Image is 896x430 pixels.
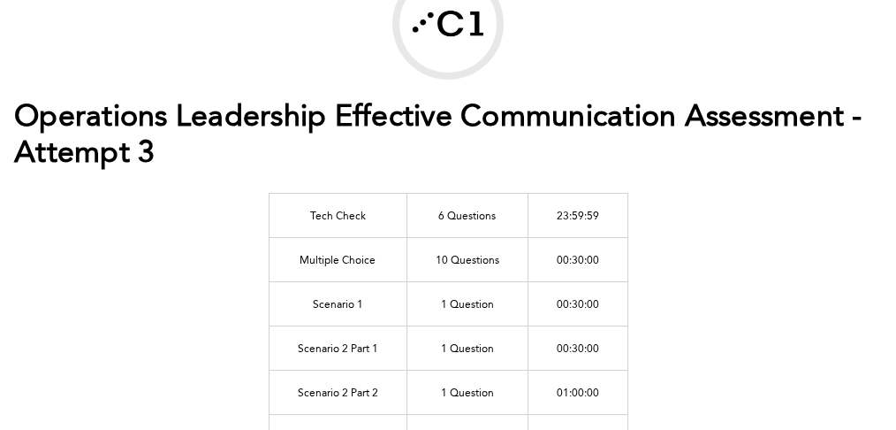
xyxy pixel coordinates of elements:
td: 1 Question [406,281,528,326]
td: 00:30:00 [528,326,627,370]
td: 6 Questions [406,193,528,237]
td: Scenario 2 Part 1 [269,326,406,370]
td: Multiple Choice [269,237,406,281]
td: 1 Question [406,326,528,370]
td: Scenario 1 [269,281,406,326]
td: Tech Check [269,193,406,237]
td: 10 Questions [406,237,528,281]
h1: Operations Leadership Effective Communication Assessment - Attempt 3 [14,100,882,173]
td: Scenario 2 Part 2 [269,370,406,414]
td: 01:00:00 [528,370,627,414]
td: 23:59:59 [528,193,627,237]
td: 00:30:00 [528,237,627,281]
td: 00:30:00 [528,281,627,326]
td: 1 Question [406,370,528,414]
